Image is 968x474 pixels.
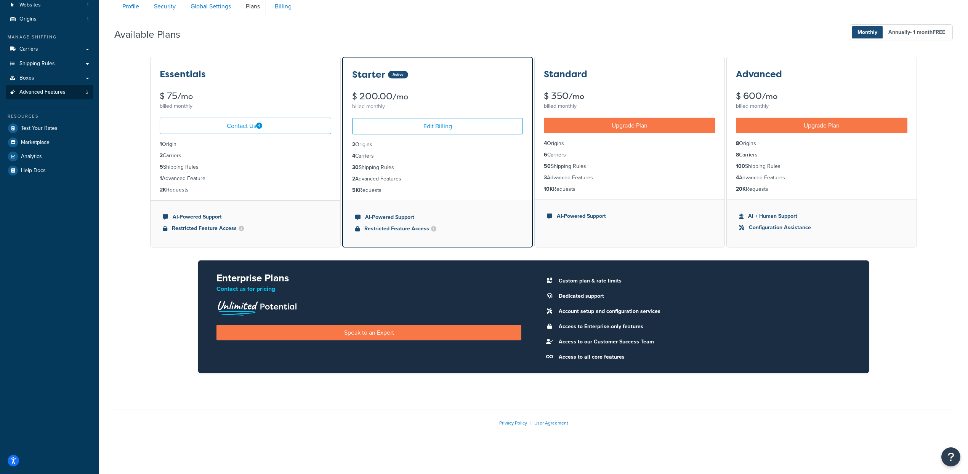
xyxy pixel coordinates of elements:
div: Manage Shipping [6,34,93,40]
span: Origins [19,16,37,22]
li: Restricted Feature Access [163,224,328,233]
button: Open Resource Center [941,447,960,466]
li: Origins [352,140,523,149]
strong: 4 [352,152,355,160]
li: Requests [544,185,715,193]
li: Origins [544,139,715,148]
a: Help Docs [6,164,93,177]
b: FREE [933,28,945,36]
a: Upgrade Plan [736,118,907,133]
span: Boxes [19,75,34,81]
strong: 100 [736,162,745,170]
div: Active [388,71,408,78]
div: $ 600 [736,91,907,101]
span: 1 [87,2,88,8]
span: | [530,420,531,426]
h3: Essentials [160,69,206,79]
span: Annually [883,26,951,38]
a: Marketplace [6,136,93,149]
h2: Available Plans [114,29,192,40]
li: Advanced Features [736,174,907,182]
img: Unlimited Potential [216,298,297,316]
strong: 2 [352,140,355,148]
strong: 1 [160,140,162,148]
strong: 5K [352,186,359,194]
li: Origins [736,139,907,148]
li: Access to all core features [555,352,851,362]
li: Access to our Customer Success Team [555,337,851,347]
strong: 1 [160,174,162,182]
div: Resources [6,113,93,120]
span: Monthly [852,26,883,38]
div: $ 200.00 [352,92,523,101]
a: Origins 1 [6,12,93,26]
li: Configuration Assistance [739,223,904,232]
li: Shipping Rules [544,162,715,171]
small: /mo [762,91,777,102]
a: Boxes [6,71,93,85]
li: AI-Powered Support [547,212,712,220]
strong: 20K [736,185,746,193]
div: billed monthly [544,101,715,112]
li: AI-Powered Support [163,213,328,221]
a: Analytics [6,150,93,163]
li: Requests [160,186,331,194]
li: Carriers [544,151,715,159]
span: 1 [87,16,88,22]
li: Dedicated support [555,291,851,302]
div: $ 350 [544,91,715,101]
div: $ 75 [160,91,331,101]
div: billed monthly [352,101,523,112]
a: Contact Us [160,118,331,134]
button: Monthly Annually- 1 monthFREE [850,24,953,40]
a: Privacy Policy [499,420,527,426]
strong: 10K [544,185,553,193]
a: Shipping Rules [6,57,93,71]
li: Carriers [736,151,907,159]
a: Edit Billing [352,118,523,134]
span: 2 [86,89,88,96]
span: - 1 month [910,28,945,36]
li: Advanced Feature [160,174,331,183]
li: Shipping Rules [160,163,331,171]
a: User Agreement [534,420,568,426]
a: Test Your Rates [6,121,93,135]
h3: Standard [544,69,587,79]
li: Origins [6,12,93,26]
li: Shipping Rules [352,163,523,172]
li: Account setup and configuration services [555,306,851,317]
li: Carriers [160,152,331,160]
p: Contact us for pricing [216,284,521,294]
h2: Enterprise Plans [216,273,521,284]
li: Origin [160,140,331,148]
strong: 5 [160,163,163,171]
a: Advanced Features 2 [6,85,93,99]
div: billed monthly [736,101,907,112]
strong: 50 [544,162,551,170]
strong: 4 [544,139,547,147]
li: Access to Enterprise-only features [555,321,851,332]
a: Carriers [6,42,93,56]
strong: 4 [736,174,739,182]
h3: Starter [352,70,385,80]
div: billed monthly [160,101,331,112]
strong: 6 [544,151,547,159]
strong: 8 [736,151,739,159]
li: Restricted Feature Access [355,225,520,233]
strong: 8 [736,139,739,147]
strong: 3 [544,174,547,182]
li: Advanced Features [352,175,523,183]
li: AI + Human Support [739,212,904,220]
span: Marketplace [21,139,50,146]
li: AI-Powered Support [355,213,520,222]
span: Test Your Rates [21,125,58,132]
small: /mo [393,91,408,102]
strong: 30 [352,163,359,171]
span: Help Docs [21,168,46,174]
